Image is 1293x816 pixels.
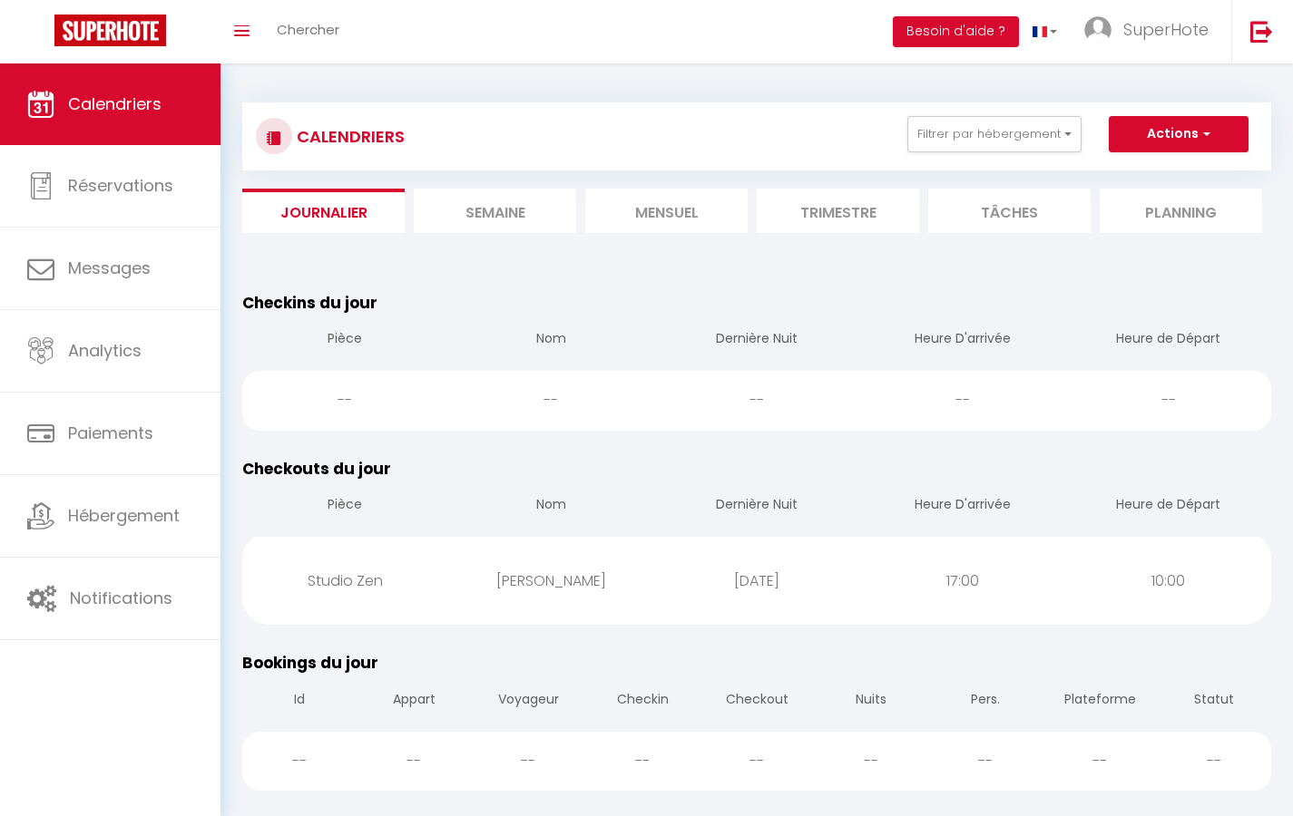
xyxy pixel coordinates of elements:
[585,675,700,727] th: Checkin
[242,458,391,480] span: Checkouts du jour
[242,732,357,791] div: --
[1043,675,1157,727] th: Plateforme
[242,675,357,727] th: Id
[357,675,471,727] th: Appart
[928,189,1091,233] li: Tâches
[1065,481,1271,532] th: Heure de Départ
[242,315,448,366] th: Pièce
[859,315,1065,366] th: Heure D'arrivée
[448,315,654,366] th: Nom
[928,675,1043,727] th: Pers.
[242,189,405,233] li: Journalier
[15,7,69,62] button: Ouvrir le widget de chat LiveChat
[242,481,448,532] th: Pièce
[859,371,1065,430] div: --
[448,481,654,532] th: Nom
[1109,116,1249,152] button: Actions
[928,732,1043,791] div: --
[68,339,142,362] span: Analytics
[1043,732,1157,791] div: --
[242,371,448,430] div: --
[1084,16,1112,44] img: ...
[654,371,860,430] div: --
[700,675,814,727] th: Checkout
[1065,371,1271,430] div: --
[448,371,654,430] div: --
[1065,551,1271,610] div: 10:00
[700,732,814,791] div: --
[357,732,471,791] div: --
[757,189,919,233] li: Trimestre
[242,652,378,674] span: Bookings du jour
[292,116,405,157] h3: CALENDRIERS
[68,504,180,527] span: Hébergement
[68,422,153,444] span: Paiements
[68,92,162,115] span: Calendriers
[242,292,377,314] span: Checkins du jour
[814,732,928,791] div: --
[859,481,1065,532] th: Heure D'arrivée
[1123,18,1209,41] span: SuperHote
[585,189,748,233] li: Mensuel
[414,189,576,233] li: Semaine
[277,20,339,39] span: Chercher
[1250,20,1273,43] img: logout
[68,174,173,197] span: Réservations
[471,675,585,727] th: Voyageur
[859,551,1065,610] div: 17:00
[814,675,928,727] th: Nuits
[1157,675,1271,727] th: Statut
[654,315,860,366] th: Dernière Nuit
[893,16,1019,47] button: Besoin d'aide ?
[654,481,860,532] th: Dernière Nuit
[1157,732,1271,791] div: --
[1100,189,1262,233] li: Planning
[448,551,654,610] div: [PERSON_NAME]
[242,551,448,610] div: Studio Zen
[54,15,166,46] img: Super Booking
[907,116,1082,152] button: Filtrer par hébergement
[68,257,151,279] span: Messages
[585,732,700,791] div: --
[70,587,172,609] span: Notifications
[654,551,860,610] div: [DATE]
[471,732,585,791] div: --
[1065,315,1271,366] th: Heure de Départ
